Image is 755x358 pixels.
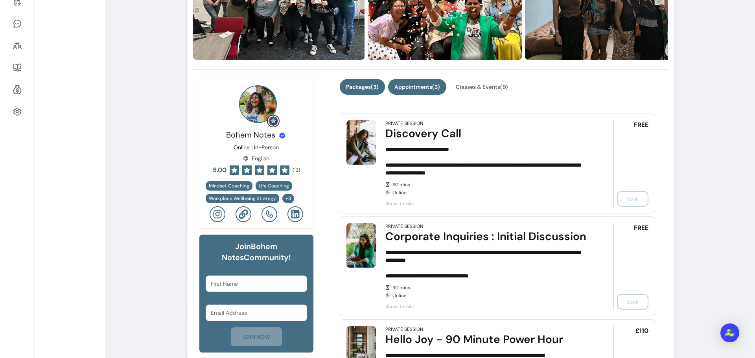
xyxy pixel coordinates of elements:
[234,143,279,151] p: Online | In-Person
[385,223,423,229] div: Private Session
[385,120,423,127] div: Private Session
[9,14,25,33] a: My Messages
[392,182,591,188] span: 30 mins
[226,130,275,140] span: Bohem Notes
[284,195,293,202] span: + 3
[340,79,385,95] button: Packages(3)
[392,285,591,291] span: 30 mins
[213,165,226,175] span: 5.00
[634,120,648,130] span: FREE
[385,229,591,244] div: Corporate Inquiries : Initial Discussion
[385,326,423,332] div: Private Session
[211,309,302,317] input: Email Address
[449,79,514,95] button: Classes & Events(9)
[269,116,278,126] img: Grow
[385,127,591,141] div: Discovery Call
[385,332,591,347] div: Hello Joy - 90 Minute Power Hour
[388,79,446,95] button: Appointments(3)
[239,85,277,123] img: Provider image
[259,183,289,189] span: Life Coaching
[9,80,25,99] a: Refer & Earn
[9,58,25,77] a: Resources
[385,303,591,310] span: Show details
[243,154,269,162] div: English
[634,223,648,233] span: FREE
[293,167,300,173] span: ( 13 )
[9,102,25,121] a: Settings
[346,223,376,268] img: Corporate Inquiries : Initial Discussion
[346,120,376,165] img: Discovery Call
[211,280,302,288] input: First Name
[385,285,591,299] div: Online
[209,195,276,202] span: Workplace Wellbeing Strategy
[635,326,648,336] span: £110
[720,323,739,342] div: Open Intercom Messenger
[385,200,591,207] span: Show details
[209,183,249,189] span: Mindset Coaching
[206,241,308,263] h6: Join Bohem Notes Community!
[385,182,591,196] div: Online
[9,36,25,55] a: Clients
